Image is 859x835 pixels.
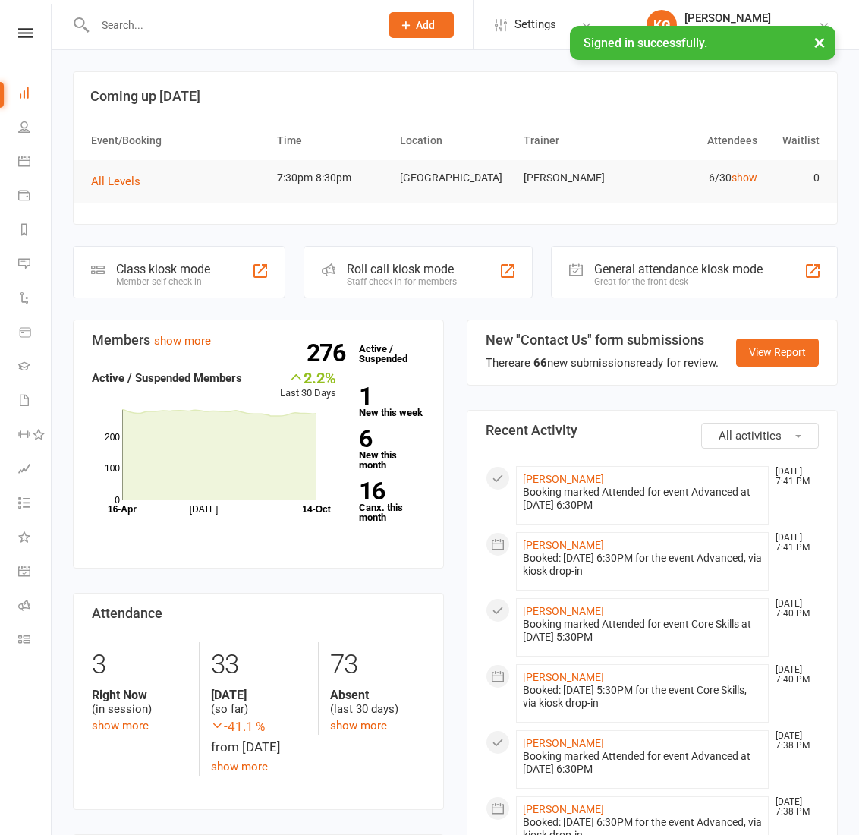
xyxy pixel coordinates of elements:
[393,160,517,196] td: [GEOGRAPHIC_DATA]
[18,146,52,180] a: Calendar
[416,19,435,31] span: Add
[330,642,425,688] div: 73
[768,467,818,487] time: [DATE] 7:41 PM
[486,354,719,372] div: There are new submissions ready for review.
[594,276,763,287] div: Great for the front desk
[523,750,762,776] div: Booking marked Attended for event Advanced at [DATE] 6:30PM
[211,717,306,737] span: -41.1 %
[90,89,820,104] h3: Coming up [DATE]
[351,332,418,375] a: 276Active / Suspended
[18,180,52,214] a: Payments
[18,77,52,112] a: Dashboard
[806,26,833,58] button: ×
[116,276,210,287] div: Member self check-in
[594,262,763,276] div: General attendance kiosk mode
[523,671,604,683] a: [PERSON_NAME]
[270,121,394,160] th: Time
[270,160,394,196] td: 7:30pm-8:30pm
[211,717,306,758] div: from [DATE]
[514,8,556,42] span: Settings
[768,665,818,685] time: [DATE] 7:40 PM
[18,590,52,624] a: Roll call kiosk mode
[764,121,826,160] th: Waitlist
[701,423,819,449] button: All activities
[359,480,425,522] a: 16Canx. this month
[92,332,425,348] h3: Members
[517,121,640,160] th: Trainer
[91,175,140,188] span: All Levels
[92,371,242,385] strong: Active / Suspended Members
[640,160,764,196] td: 6/30
[732,172,757,184] a: show
[523,539,604,551] a: [PERSON_NAME]
[18,556,52,590] a: General attendance kiosk mode
[736,339,819,366] a: View Report
[347,262,457,276] div: Roll call kiosk mode
[389,12,454,38] button: Add
[647,10,677,40] div: KG
[92,642,187,688] div: 3
[18,214,52,248] a: Reports
[684,25,818,39] div: Krav Maga Defence Institute
[768,599,818,619] time: [DATE] 7:40 PM
[154,334,211,348] a: show more
[18,624,52,658] a: Class kiosk mode
[768,731,818,751] time: [DATE] 7:38 PM
[211,760,268,774] a: show more
[523,473,604,485] a: [PERSON_NAME]
[330,688,425,702] strong: Absent
[280,369,336,402] div: Last 30 Days
[768,797,818,817] time: [DATE] 7:38 PM
[211,688,306,717] div: (so far)
[359,427,419,450] strong: 6
[359,385,419,408] strong: 1
[90,14,370,36] input: Search...
[768,533,818,553] time: [DATE] 7:41 PM
[116,262,210,276] div: Class kiosk mode
[523,618,762,644] div: Booking marked Attended for event Core Skills at [DATE] 5:30PM
[347,276,457,287] div: Staff check-in for members
[92,688,187,702] strong: Right Now
[719,429,782,443] span: All activities
[92,606,425,621] h3: Attendance
[764,160,826,196] td: 0
[307,342,351,364] strong: 276
[640,121,764,160] th: Attendees
[584,36,707,50] span: Signed in successfully.
[523,737,604,749] a: [PERSON_NAME]
[330,688,425,717] div: (last 30 days)
[486,423,819,438] h3: Recent Activity
[533,356,547,370] strong: 66
[91,172,151,191] button: All Levels
[523,486,762,512] div: Booking marked Attended for event Advanced at [DATE] 6:30PM
[330,719,387,733] a: show more
[359,385,425,417] a: 1New this week
[211,642,306,688] div: 33
[393,121,517,160] th: Location
[18,521,52,556] a: What's New
[92,688,187,717] div: (in session)
[84,121,270,160] th: Event/Booking
[18,112,52,146] a: People
[523,684,762,710] div: Booked: [DATE] 5:30PM for the event Core Skills, via kiosk drop-in
[280,369,336,386] div: 2.2%
[523,803,604,815] a: [PERSON_NAME]
[211,688,306,702] strong: [DATE]
[92,719,149,733] a: show more
[523,605,604,617] a: [PERSON_NAME]
[523,552,762,578] div: Booked: [DATE] 6:30PM for the event Advanced, via kiosk drop-in
[359,427,425,470] a: 6New this month
[18,453,52,487] a: Assessments
[684,11,818,25] div: [PERSON_NAME]
[359,480,419,503] strong: 16
[517,160,640,196] td: [PERSON_NAME]
[18,317,52,351] a: Product Sales
[486,332,719,348] h3: New "Contact Us" form submissions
